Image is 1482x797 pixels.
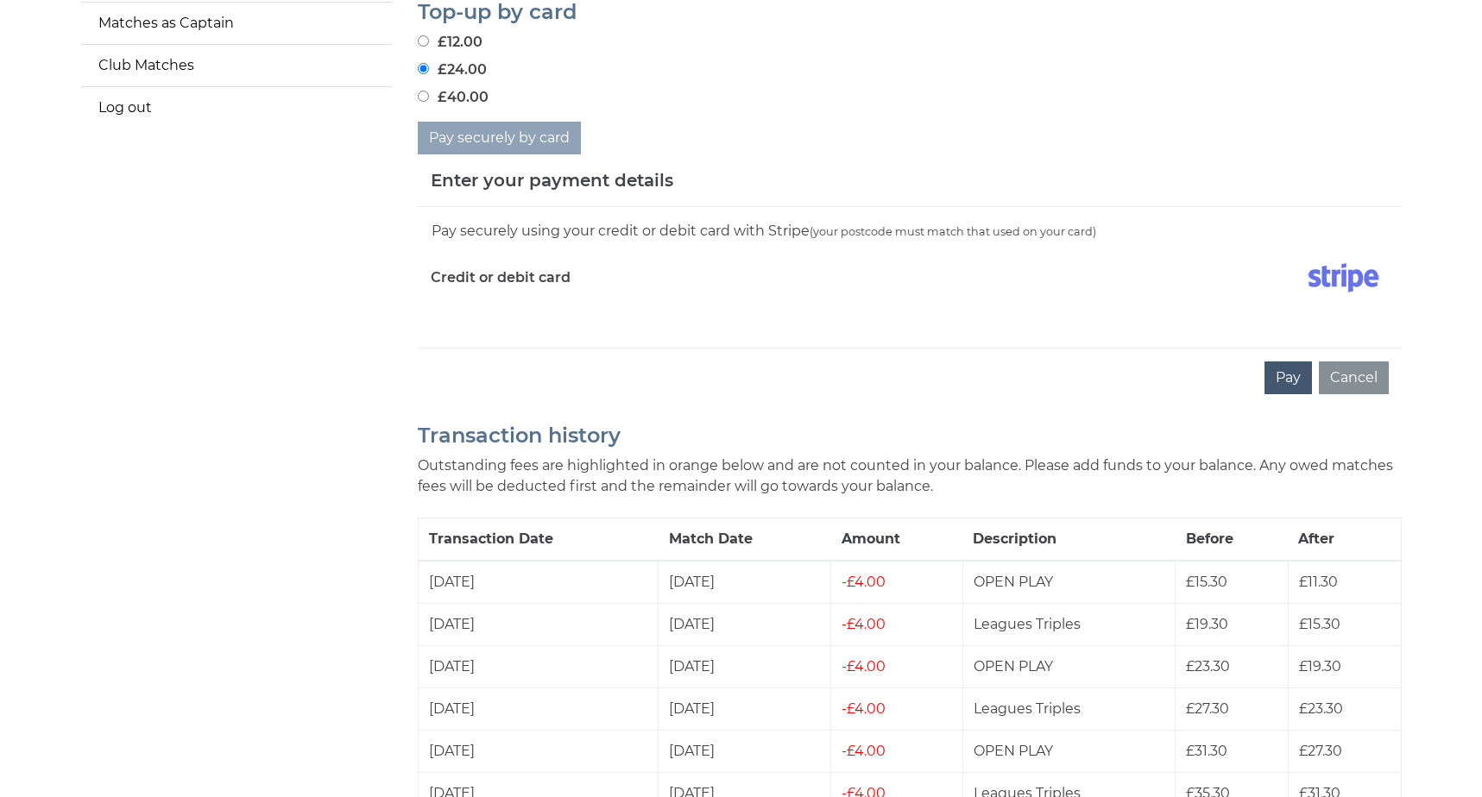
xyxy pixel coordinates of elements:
[962,731,1175,773] td: OPEN PLAY
[431,306,1389,321] iframe: Secure card payment input frame
[842,700,886,717] span: £4.00
[1299,574,1338,590] span: £11.30
[81,87,392,129] a: Log out
[1186,616,1228,632] span: £19.30
[418,35,429,47] input: £12.00
[418,122,581,154] button: Pay securely by card
[1264,361,1312,394] button: Pay
[81,45,392,86] a: Club Matches
[962,604,1175,646] td: Leagues Triples
[418,455,1402,497] p: Outstanding fees are highlighted in orange below and are not counted in your balance. Please add ...
[659,604,831,646] td: [DATE]
[418,688,659,731] td: [DATE]
[842,743,886,759] span: £4.00
[842,658,886,675] span: £4.00
[431,256,571,299] label: Credit or debit card
[1186,658,1230,675] span: £23.30
[431,167,673,193] h5: Enter your payment details
[1319,361,1389,394] button: Cancel
[1186,574,1227,590] span: £15.30
[659,646,831,688] td: [DATE]
[418,561,659,604] td: [DATE]
[962,688,1175,731] td: Leagues Triples
[1288,518,1401,562] th: After
[659,561,831,604] td: [DATE]
[418,87,489,108] label: £40.00
[842,616,886,632] span: £4.00
[842,574,886,590] span: £4.00
[962,646,1175,688] td: OPEN PLAY
[418,731,659,773] td: [DATE]
[1299,700,1343,717] span: £23.30
[418,1,1402,23] h2: Top-up by card
[1299,743,1342,759] span: £27.30
[418,604,659,646] td: [DATE]
[659,731,831,773] td: [DATE]
[831,518,962,562] th: Amount
[1299,658,1341,675] span: £19.30
[810,225,1096,238] small: (your postcode must match that used on your card)
[418,646,659,688] td: [DATE]
[431,220,1389,242] div: Pay securely using your credit or debit card with Stripe
[418,63,429,74] input: £24.00
[81,3,392,44] a: Matches as Captain
[418,518,659,562] th: Transaction Date
[418,32,482,53] label: £12.00
[1186,700,1229,717] span: £27.30
[418,424,1402,447] h2: Transaction history
[418,60,487,80] label: £24.00
[1186,743,1227,759] span: £31.30
[962,561,1175,604] td: OPEN PLAY
[659,518,831,562] th: Match Date
[1299,616,1340,632] span: £15.30
[962,518,1175,562] th: Description
[1176,518,1289,562] th: Before
[659,688,831,731] td: [DATE]
[418,91,429,102] input: £40.00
